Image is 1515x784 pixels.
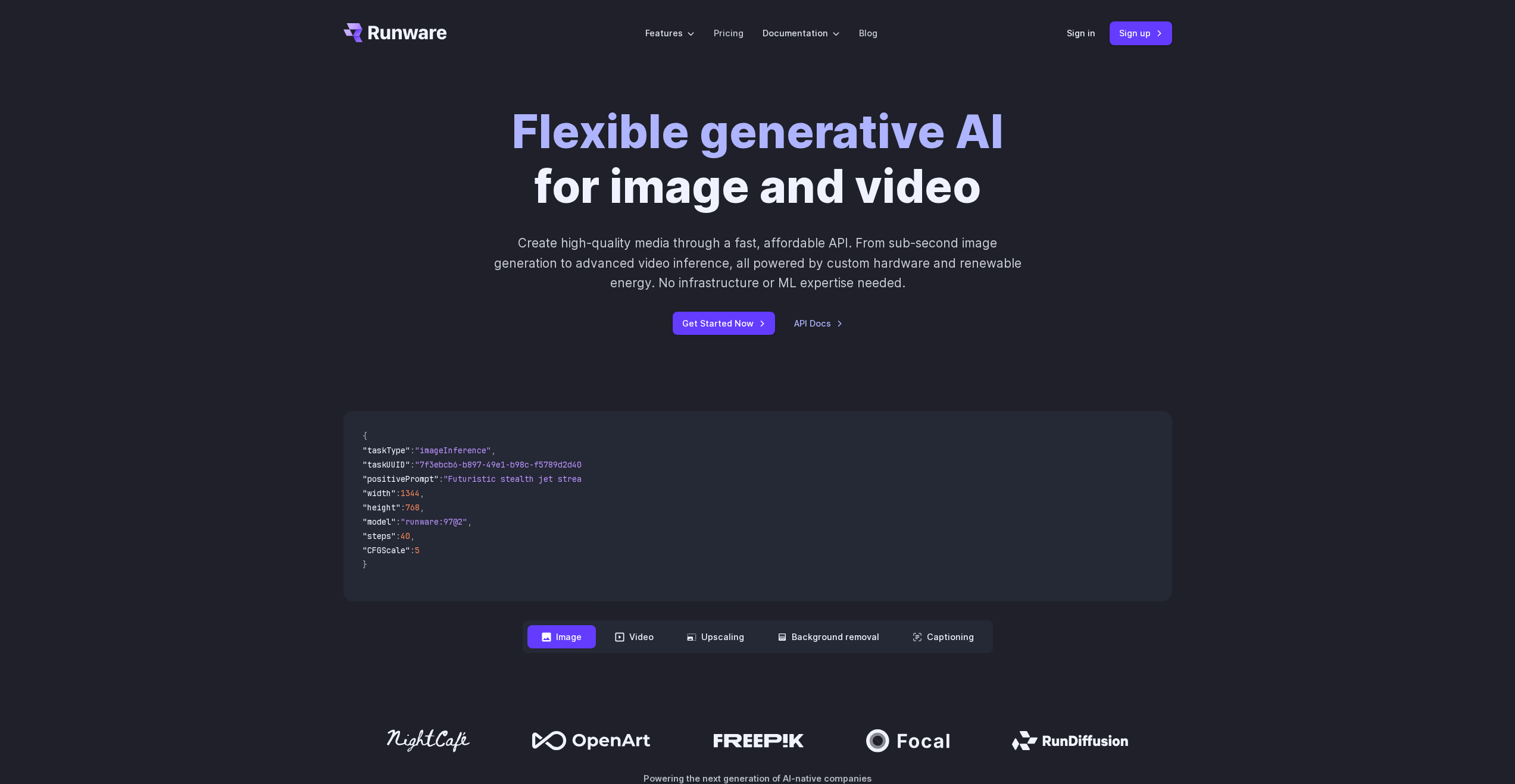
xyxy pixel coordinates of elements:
[363,488,396,498] span: "width"
[363,502,401,513] span: "height"
[401,531,410,541] span: 40
[491,445,496,456] span: ,
[601,625,668,648] button: Video
[439,473,443,484] span: :
[714,26,744,40] a: Pricing
[410,545,415,556] span: :
[512,104,1004,159] strong: Flexible generative AI
[415,545,420,556] span: 5
[401,488,420,498] span: 1344
[415,459,596,470] span: "7f3ebcb6-b897-49e1-b98c-f5789d2d40d7"
[420,488,424,498] span: ,
[363,516,396,527] span: "model"
[401,516,467,527] span: "runware:97@2"
[363,445,410,456] span: "taskType"
[527,625,596,648] button: Image
[363,459,410,470] span: "taskUUID"
[420,502,424,513] span: ,
[645,26,695,40] label: Features
[410,531,415,541] span: ,
[396,516,401,527] span: :
[415,445,491,456] span: "imageInference"
[396,488,401,498] span: :
[363,473,439,484] span: "positivePrompt"
[763,625,894,648] button: Background removal
[363,431,367,441] span: {
[363,545,410,556] span: "CFGScale"
[410,459,415,470] span: :
[396,531,401,541] span: :
[443,473,877,484] span: "Futuristic stealth jet streaking through a neon-lit cityscape with glowing purple exhaust"
[1110,21,1172,45] a: Sign up
[343,23,447,42] a: Go to /
[794,316,843,330] a: API Docs
[1067,26,1095,40] a: Sign in
[763,26,840,40] label: Documentation
[673,625,758,648] button: Upscaling
[401,502,405,513] span: :
[363,531,396,541] span: "steps"
[898,625,988,648] button: Captioning
[492,233,1023,293] p: Create high-quality media through a fast, affordable API. From sub-second image generation to adv...
[512,105,1004,214] h1: for image and video
[363,559,367,570] span: }
[467,516,472,527] span: ,
[405,502,420,513] span: 768
[410,445,415,456] span: :
[859,26,877,40] a: Blog
[673,312,775,335] a: Get Started Now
